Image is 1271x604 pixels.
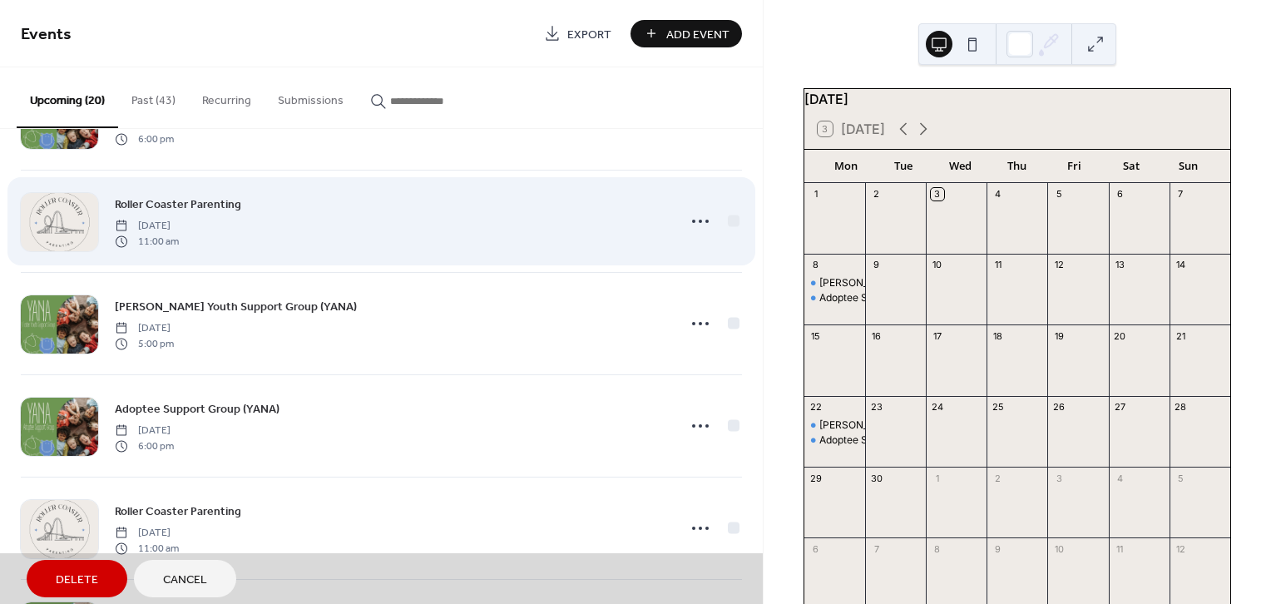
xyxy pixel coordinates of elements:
div: 11 [992,259,1004,271]
button: Delete [27,560,127,597]
div: Adoptee Support Group (YANA) [819,291,966,305]
div: 17 [931,329,943,342]
div: 28 [1175,401,1187,413]
div: 10 [931,259,943,271]
div: 1 [809,188,822,201]
div: 9 [870,259,883,271]
div: 12 [1175,542,1187,555]
div: 18 [992,329,1004,342]
span: Add Event [666,26,729,43]
button: Recurring [189,67,265,126]
div: Fri [1046,150,1103,183]
div: 10 [1052,542,1065,555]
div: 3 [1052,472,1065,484]
span: Export [567,26,611,43]
div: [PERSON_NAME] Youth Support Group (YANA) [819,418,1036,433]
div: 6 [1114,188,1126,201]
span: Events [21,18,72,51]
div: 14 [1175,259,1187,271]
div: 4 [1114,472,1126,484]
div: Foster Youth Support Group (YANA) [804,418,865,433]
div: 13 [1114,259,1126,271]
div: 4 [992,188,1004,201]
div: 3 [931,188,943,201]
div: [DATE] [804,89,1230,109]
div: 21 [1175,329,1187,342]
div: 11 [1114,542,1126,555]
a: Export [532,20,624,47]
div: 8 [809,259,822,271]
div: Adoptee Support Group (YANA) [819,433,966,448]
span: Delete [56,572,98,589]
div: 1 [931,472,943,484]
div: 5 [1052,188,1065,201]
div: 16 [870,329,883,342]
div: 25 [992,401,1004,413]
div: 26 [1052,401,1065,413]
div: 7 [1175,188,1187,201]
div: [PERSON_NAME] Youth Support Group (YANA) [819,276,1036,290]
div: Sat [1103,150,1160,183]
button: Past (43) [118,67,189,126]
div: 22 [809,401,822,413]
div: 2 [870,188,883,201]
div: 6 [809,542,822,555]
div: 19 [1052,329,1065,342]
div: 7 [870,542,883,555]
div: Adoptee Support Group (YANA) [804,291,865,305]
div: Wed [932,150,989,183]
div: 24 [931,401,943,413]
div: Sun [1160,150,1217,183]
div: Foster Youth Support Group (YANA) [804,276,865,290]
button: Submissions [265,67,357,126]
div: 2 [992,472,1004,484]
div: Thu [989,150,1046,183]
div: 27 [1114,401,1126,413]
div: 15 [809,329,822,342]
div: 8 [931,542,943,555]
span: Cancel [163,572,207,589]
div: 5 [1175,472,1187,484]
button: Cancel [134,560,236,597]
div: 29 [809,472,822,484]
div: Mon [818,150,875,183]
div: 20 [1114,329,1126,342]
div: 9 [992,542,1004,555]
div: Adoptee Support Group (YANA) [804,433,865,448]
div: 12 [1052,259,1065,271]
div: Tue [874,150,932,183]
div: 23 [870,401,883,413]
div: 30 [870,472,883,484]
button: Add Event [631,20,742,47]
button: Upcoming (20) [17,67,118,128]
